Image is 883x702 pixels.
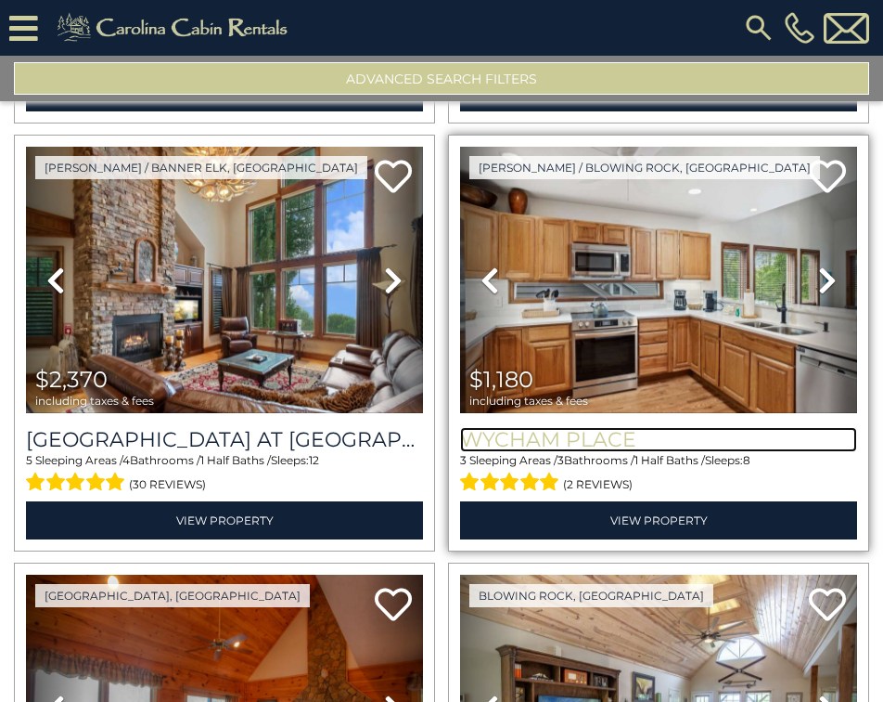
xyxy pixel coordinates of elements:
span: (2 reviews) [563,473,633,497]
img: Khaki-logo.png [47,9,303,46]
span: $1,180 [469,366,533,393]
img: thumbnail_165015526.jpeg [26,147,423,413]
span: $2,370 [35,366,108,393]
span: 1 Half Baths / [634,453,705,467]
h3: Ridge Haven Lodge at Echota [26,427,423,452]
div: Sleeping Areas / Bathrooms / Sleeps: [460,452,857,497]
a: Add to favorites [809,586,846,626]
span: including taxes & fees [35,395,154,407]
img: thumbnail_167063391.jpeg [460,147,857,413]
a: View Property [460,501,857,539]
a: Wycham Place [460,427,857,452]
span: 5 [26,453,32,467]
a: [GEOGRAPHIC_DATA] at [GEOGRAPHIC_DATA] [26,427,423,452]
span: 3 [460,453,467,467]
a: Add to favorites [809,158,846,198]
a: Add to favorites [375,586,412,626]
a: [PERSON_NAME] / Banner Elk, [GEOGRAPHIC_DATA] [35,156,367,179]
span: (30 reviews) [129,473,206,497]
a: Blowing Rock, [GEOGRAPHIC_DATA] [469,584,713,607]
button: Advanced Search Filters [14,62,869,95]
span: 1 Half Baths / [200,453,271,467]
a: [PHONE_NUMBER] [780,12,819,44]
a: View Property [26,501,423,539]
span: including taxes & fees [469,395,588,407]
span: 4 [122,453,130,467]
a: [GEOGRAPHIC_DATA], [GEOGRAPHIC_DATA] [35,584,310,607]
a: [PERSON_NAME] / Blowing Rock, [GEOGRAPHIC_DATA] [469,156,820,179]
span: 12 [309,453,319,467]
img: search-regular.svg [742,11,775,45]
span: 8 [743,453,750,467]
div: Sleeping Areas / Bathrooms / Sleeps: [26,452,423,497]
span: 3 [557,453,564,467]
